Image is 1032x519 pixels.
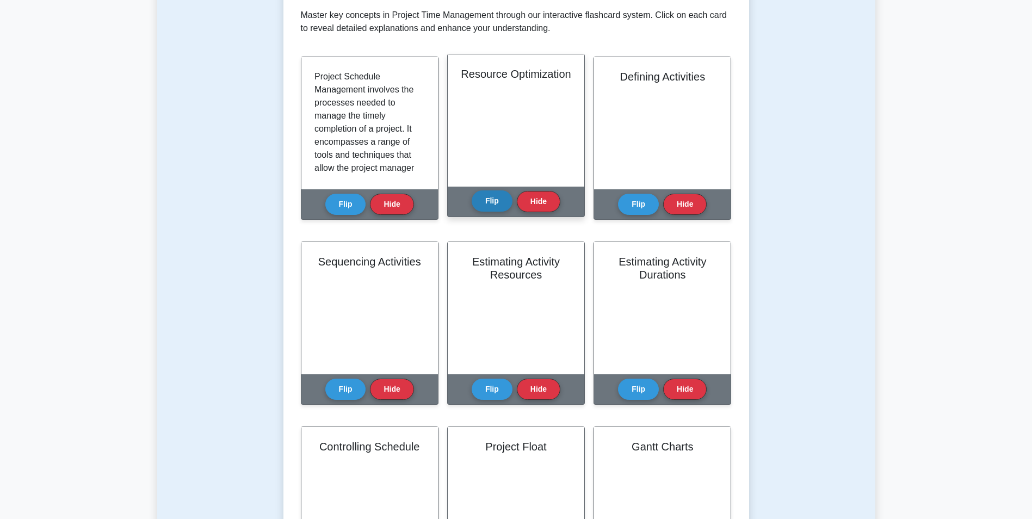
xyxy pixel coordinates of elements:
button: Hide [370,194,413,215]
button: Flip [325,379,366,400]
button: Hide [517,379,560,400]
h2: Estimating Activity Resources [461,255,571,281]
p: Project Schedule Management involves the processes needed to manage the timely completion of a pr... [314,70,421,331]
h2: Controlling Schedule [314,440,425,453]
h2: Project Float [461,440,571,453]
h2: Sequencing Activities [314,255,425,268]
button: Flip [472,379,512,400]
h2: Resource Optimization [461,67,571,81]
h2: Gantt Charts [607,440,718,453]
button: Hide [663,379,707,400]
button: Hide [370,379,413,400]
button: Flip [472,190,512,212]
button: Flip [618,194,659,215]
h2: Defining Activities [607,70,718,83]
p: Master key concepts in Project Time Management through our interactive flashcard system. Click on... [301,9,732,35]
button: Hide [663,194,707,215]
button: Flip [325,194,366,215]
button: Hide [517,191,560,212]
button: Flip [618,379,659,400]
h2: Estimating Activity Durations [607,255,718,281]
